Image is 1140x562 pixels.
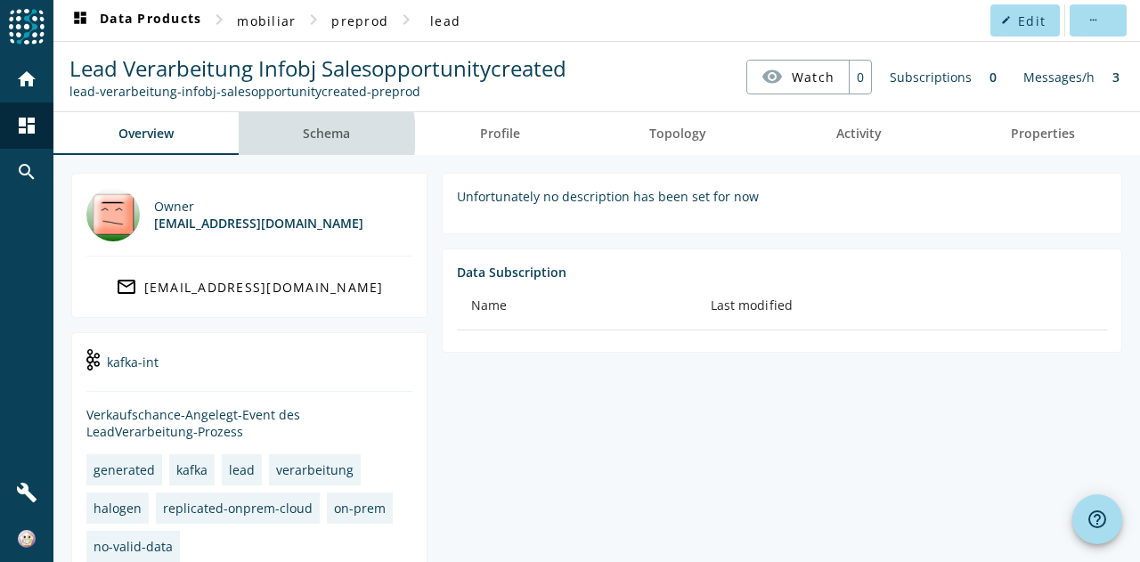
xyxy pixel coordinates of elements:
[417,4,474,37] button: lead
[303,9,324,30] mat-icon: chevron_right
[94,500,142,517] div: halogen
[16,69,37,90] mat-icon: home
[747,61,849,93] button: Watch
[1103,60,1128,94] div: 3
[237,12,296,29] span: mobiliar
[176,461,208,478] div: kafka
[94,538,173,555] div: no-valid-data
[849,61,871,94] div: 0
[334,500,386,517] div: on-prem
[69,10,201,31] span: Data Products
[86,188,140,241] img: mbx_302755@mobi.ch
[16,161,37,183] mat-icon: search
[649,127,706,140] span: Topology
[154,198,363,215] div: Owner
[457,281,696,330] th: Name
[430,12,460,29] span: lead
[696,281,1107,330] th: Last modified
[792,61,835,93] span: Watch
[144,279,384,296] div: [EMAIL_ADDRESS][DOMAIN_NAME]
[69,53,566,83] span: Lead Verarbeitung Infobj Salesopportunitycreated
[229,461,255,478] div: lead
[395,9,417,30] mat-icon: chevron_right
[836,127,882,140] span: Activity
[69,83,566,100] div: Kafka Topic: lead-verarbeitung-infobj-salesopportunitycreated-preprod
[94,461,155,478] div: generated
[16,482,37,503] mat-icon: build
[230,4,303,37] button: mobiliar
[457,188,1107,205] div: Unfortunately no description has been set for now
[86,406,412,440] div: Verkaufschance-Angelegt-Event des LeadVerarbeitung-Prozess
[990,4,1060,37] button: Edit
[9,9,45,45] img: spoud-logo.svg
[761,66,783,87] mat-icon: visibility
[276,461,354,478] div: verarbeitung
[1014,60,1103,94] div: Messages/h
[1018,12,1046,29] span: Edit
[18,530,36,548] img: f44776add455d80e80108f40bbbe8aad
[16,115,37,136] mat-icon: dashboard
[86,347,412,392] div: kafka-int
[324,4,395,37] button: preprod
[1087,509,1108,530] mat-icon: help_outline
[303,127,350,140] span: Schema
[208,9,230,30] mat-icon: chevron_right
[86,349,100,371] img: undefined
[457,264,1107,281] div: Data Subscription
[331,12,388,29] span: preprod
[86,271,412,303] a: [EMAIL_ADDRESS][DOMAIN_NAME]
[981,60,1006,94] div: 0
[1011,127,1075,140] span: Properties
[154,215,363,232] div: [EMAIL_ADDRESS][DOMAIN_NAME]
[163,500,313,517] div: replicated-onprem-cloud
[69,10,91,31] mat-icon: dashboard
[62,4,208,37] button: Data Products
[1001,15,1011,25] mat-icon: edit
[480,127,520,140] span: Profile
[1087,15,1097,25] mat-icon: more_horiz
[118,127,174,140] span: Overview
[881,60,981,94] div: Subscriptions
[116,276,137,297] mat-icon: mail_outline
